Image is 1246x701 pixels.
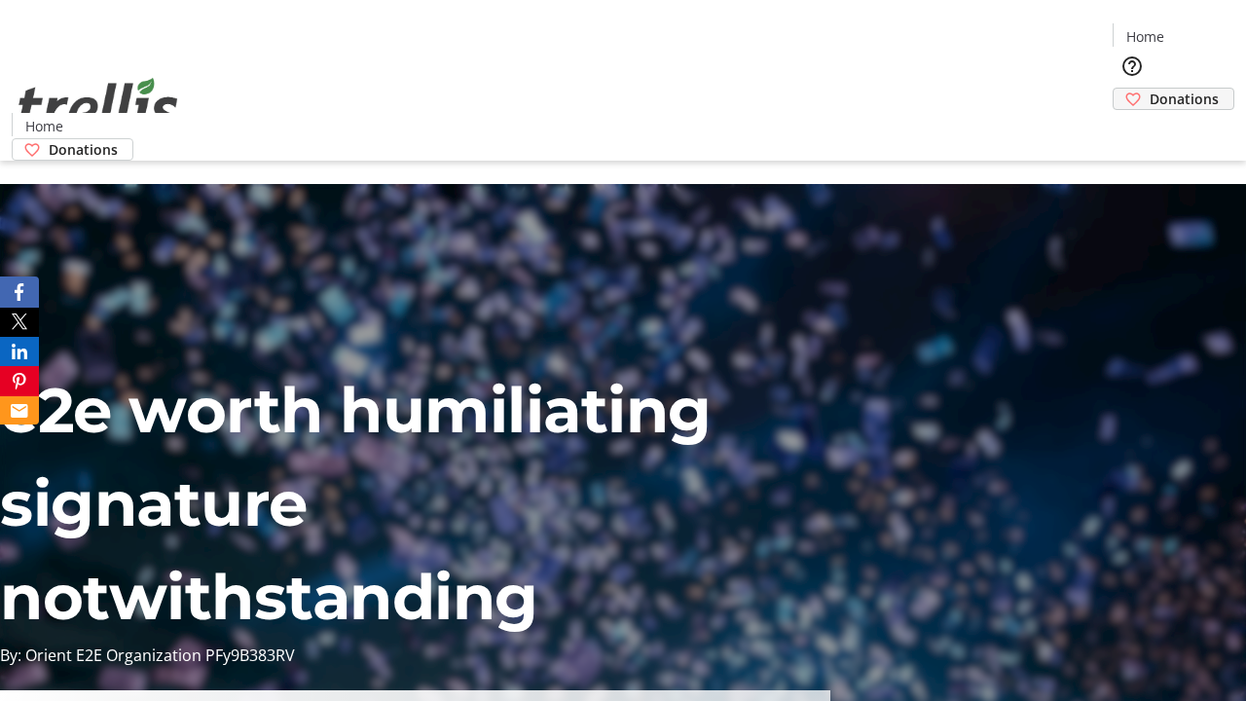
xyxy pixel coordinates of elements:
[1113,47,1152,86] button: Help
[1150,89,1219,109] span: Donations
[13,116,75,136] a: Home
[12,56,185,154] img: Orient E2E Organization PFy9B383RV's Logo
[1113,88,1234,110] a: Donations
[1126,26,1164,47] span: Home
[1114,26,1176,47] a: Home
[12,138,133,161] a: Donations
[49,139,118,160] span: Donations
[1113,110,1152,149] button: Cart
[25,116,63,136] span: Home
